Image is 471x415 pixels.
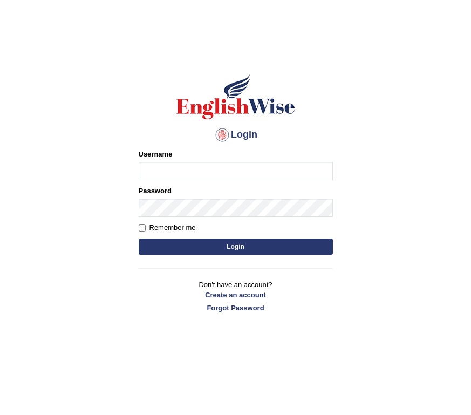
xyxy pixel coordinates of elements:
a: Forgot Password [139,303,333,313]
label: Username [139,149,173,159]
a: Create an account [139,290,333,300]
input: Remember me [139,224,146,232]
label: Remember me [139,222,196,233]
label: Password [139,186,172,196]
img: Logo of English Wise sign in for intelligent practice with AI [174,72,297,121]
p: Don't have an account? [139,280,333,313]
button: Login [139,239,333,255]
h4: Login [139,126,333,144]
